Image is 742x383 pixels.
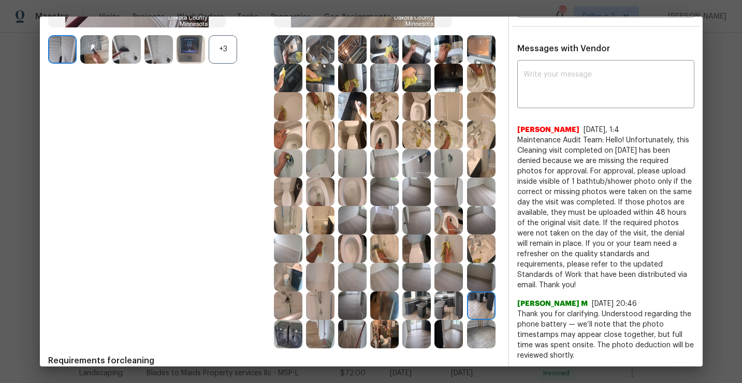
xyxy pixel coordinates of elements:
[517,125,579,135] span: [PERSON_NAME]
[517,299,588,309] span: [PERSON_NAME] M
[592,300,637,307] span: [DATE] 20:46
[517,309,694,361] span: Thank you for clarifying. Understood regarding the phone battery — we’ll note that the photo time...
[48,356,500,366] span: Requirements for cleaning
[517,135,694,290] span: Maintenance Audit Team: Hello! Unfortunately, this Cleaning visit completed on [DATE] has been de...
[517,45,610,53] span: Messages with Vendor
[584,126,619,134] span: [DATE], 1:4
[209,35,237,64] div: +3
